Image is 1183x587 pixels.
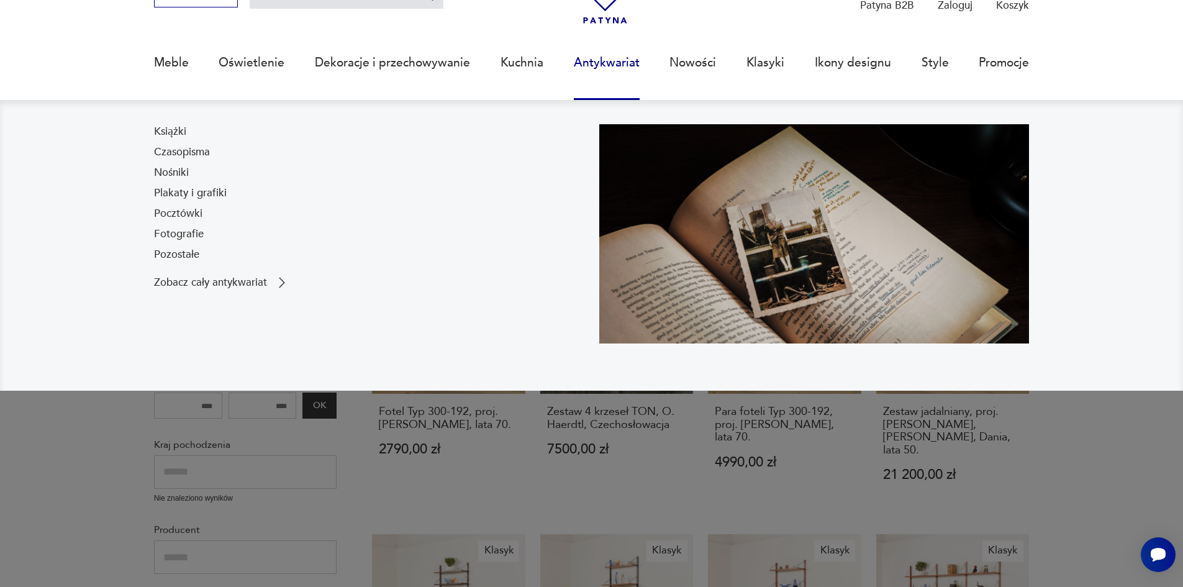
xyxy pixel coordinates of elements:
a: Pocztówki [154,206,202,221]
a: Antykwariat [574,34,640,91]
a: Style [922,34,949,91]
a: Promocje [979,34,1029,91]
a: Fotografie [154,227,204,242]
a: Kuchnia [501,34,543,91]
a: Czasopisma [154,145,210,160]
a: Klasyki [746,34,784,91]
a: Meble [154,34,189,91]
p: Zobacz cały antykwariat [154,278,267,288]
a: Nowości [669,34,716,91]
a: Plakaty i grafiki [154,186,227,201]
a: Książki [154,124,186,139]
a: Pozostałe [154,247,199,262]
img: c8a9187830f37f141118a59c8d49ce82.jpg [599,124,1030,344]
a: Ikony designu [815,34,891,91]
a: Zobacz cały antykwariat [154,275,289,290]
a: Dekoracje i przechowywanie [315,34,470,91]
a: Oświetlenie [219,34,284,91]
iframe: Smartsupp widget button [1141,537,1176,572]
a: Nośniki [154,165,189,180]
